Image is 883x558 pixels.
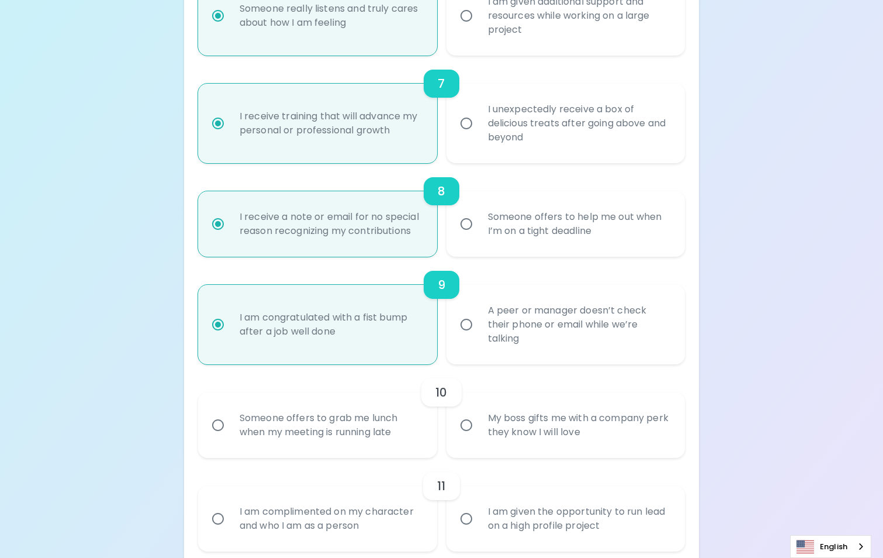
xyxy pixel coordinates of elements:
div: I receive a note or email for no special reason recognizing my contributions [230,196,431,252]
div: I am given the opportunity to run lead on a high profile project [479,491,679,547]
h6: 11 [437,477,445,495]
div: choice-group-check [198,257,685,364]
a: English [791,536,871,557]
h6: 9 [438,275,445,294]
div: My boss gifts me with a company perk they know I will love [479,397,679,453]
div: choice-group-check [198,364,685,458]
div: I am complimented on my character and who I am as a person [230,491,431,547]
div: A peer or manager doesn’t check their phone or email while we’re talking [479,290,679,360]
div: choice-group-check [198,56,685,163]
div: choice-group-check [198,458,685,552]
h6: 8 [438,182,445,201]
h6: 7 [438,74,445,93]
div: I receive training that will advance my personal or professional growth [230,95,431,151]
aside: Language selected: English [790,535,871,558]
h6: 10 [435,383,447,402]
div: Language [790,535,871,558]
div: Someone offers to grab me lunch when my meeting is running late [230,397,431,453]
div: I am congratulated with a fist bump after a job well done [230,297,431,353]
div: choice-group-check [198,163,685,257]
div: Someone offers to help me out when I’m on a tight deadline [479,196,679,252]
div: I unexpectedly receive a box of delicious treats after going above and beyond [479,88,679,159]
